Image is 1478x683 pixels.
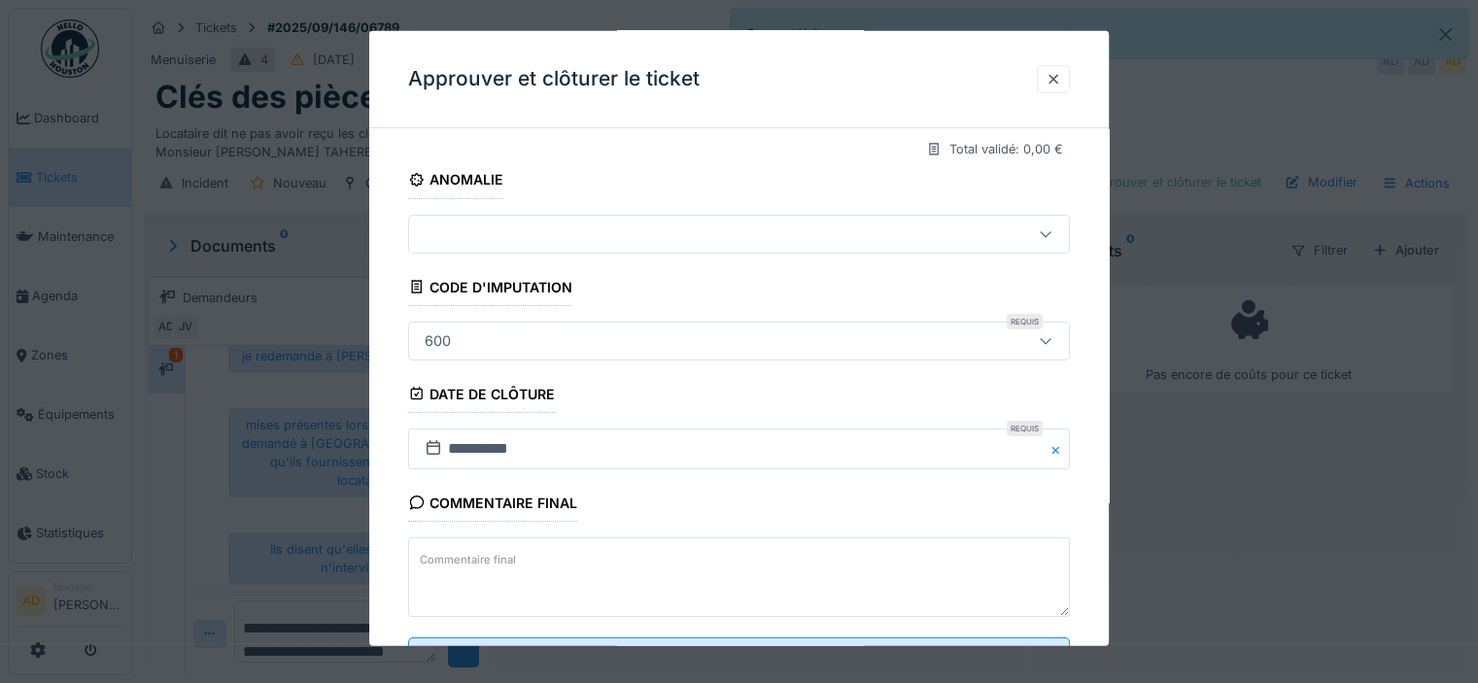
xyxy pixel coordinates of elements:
label: Commentaire final [416,548,520,572]
div: Date de clôture [408,379,555,412]
div: Total validé: 0,00 € [949,140,1063,158]
div: Requis [1007,313,1043,328]
div: Requis [1007,420,1043,435]
div: Commentaire final [408,488,577,521]
h3: Approuver et clôturer le ticket [408,67,700,91]
div: Code d'imputation [408,272,572,305]
div: 600 [417,329,459,351]
button: Close [1048,427,1070,468]
div: Anomalie [408,165,503,198]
